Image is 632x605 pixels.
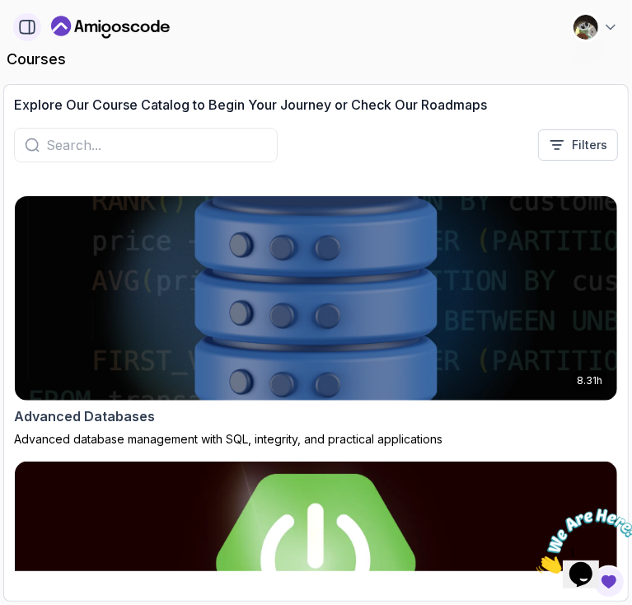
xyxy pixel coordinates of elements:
[538,129,618,161] button: Filters
[530,502,632,580] iframe: chat widget
[7,7,13,21] span: 1
[577,374,602,387] p: 8.31h
[573,15,598,40] img: user profile image
[7,48,625,71] h2: courses
[14,406,155,426] h2: Advanced Databases
[7,7,109,72] img: Chat attention grabber
[14,431,618,448] p: Advanced database management with SQL, integrity, and practical applications
[46,135,267,155] input: Search...
[573,14,619,40] button: user profile image
[14,95,618,115] h3: Explore Our Course Catalog to Begin Your Journey or Check Our Roadmaps
[51,14,170,40] a: Landing page
[572,137,607,153] p: Filters
[15,196,617,401] img: Advanced Databases card
[14,195,618,448] a: Advanced Databases card8.31hAdvanced DatabasesAdvanced database management with SQL, integrity, a...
